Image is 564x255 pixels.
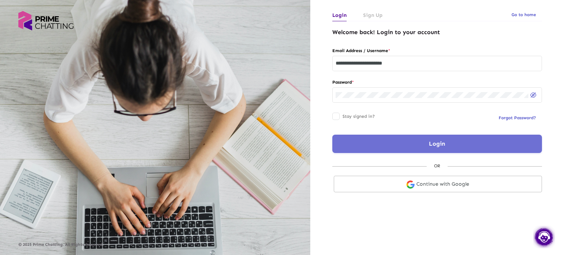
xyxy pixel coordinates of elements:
span: Go to home [511,12,536,17]
button: Hide password [528,90,539,100]
button: Forgot Password? [493,111,542,124]
a: Sign Up [363,9,383,21]
button: Login [332,135,542,153]
a: Continue with Google [334,176,542,192]
img: logo [18,11,73,30]
img: chat.png [533,226,555,248]
label: Email Address / Username [332,47,542,55]
h4: Welcome back! Login to your account [332,29,542,36]
span: Login [429,140,445,147]
span: Forgot Password? [499,115,536,120]
img: google-login.svg [406,181,415,189]
span: Stay signed in? [343,112,375,121]
a: Login [332,9,347,21]
div: OR [427,162,448,170]
label: Password [332,78,542,86]
img: eye-off.svg [530,92,536,98]
button: Go to home [506,8,542,21]
p: © 2025 Prime Chatting. All Rights Reserved. [18,243,292,247]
